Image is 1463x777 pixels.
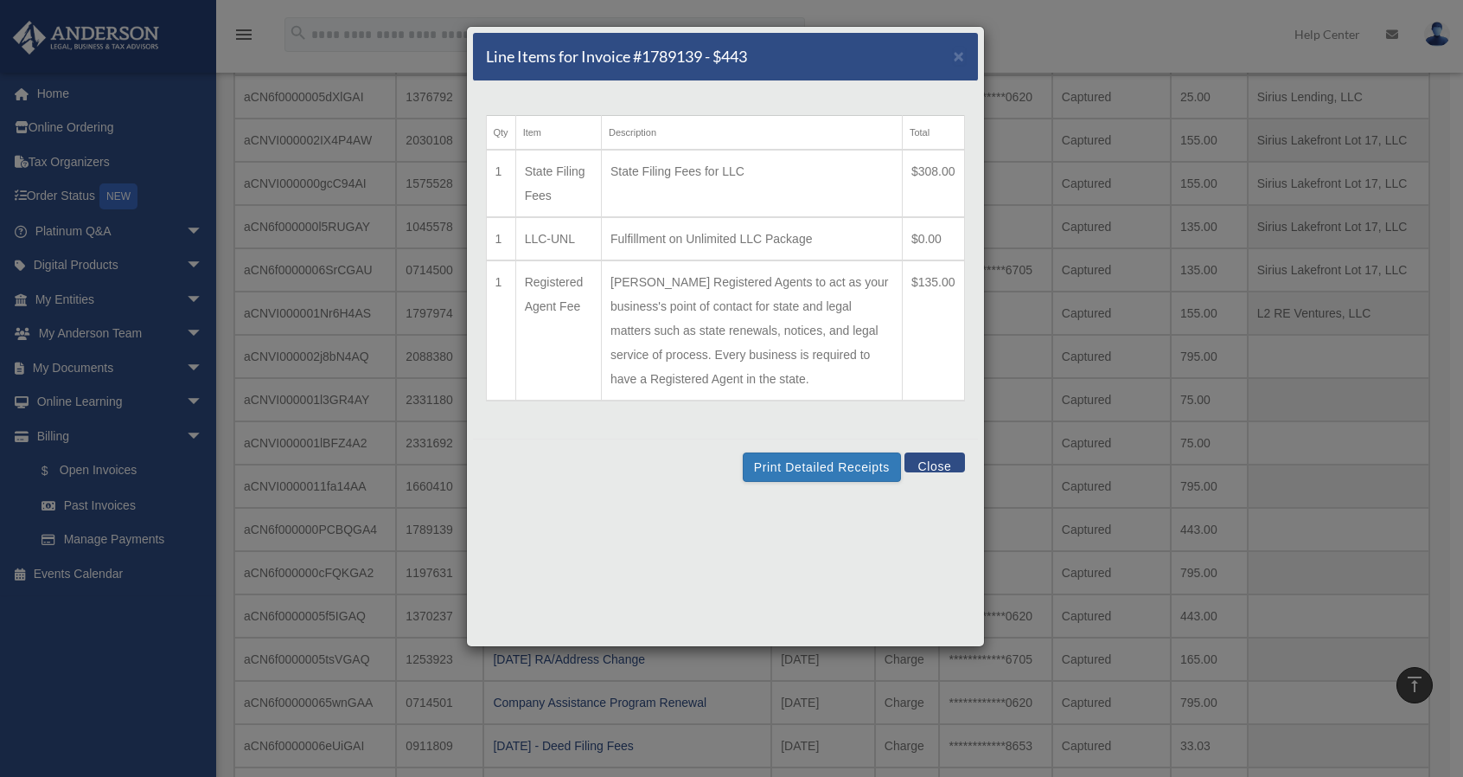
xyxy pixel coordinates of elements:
th: Item [515,116,601,151]
td: $308.00 [902,150,964,217]
td: Fulfillment on Unlimited LLC Package [602,217,903,260]
td: [PERSON_NAME] Registered Agents to act as your business's point of contact for state and legal ma... [602,260,903,401]
span: × [954,46,965,66]
td: State Filing Fees for LLC [602,150,903,217]
td: $135.00 [902,260,964,401]
td: LLC-UNL [515,217,601,260]
td: State Filing Fees [515,150,601,217]
td: Registered Agent Fee [515,260,601,401]
td: 1 [486,260,515,401]
button: Print Detailed Receipts [743,453,901,482]
th: Total [902,116,964,151]
button: Close [904,453,964,472]
th: Description [602,116,903,151]
button: Close [954,47,965,65]
h5: Line Items for Invoice #1789139 - $443 [486,46,747,67]
td: $0.00 [902,217,964,260]
td: 1 [486,217,515,260]
th: Qty [486,116,515,151]
td: 1 [486,150,515,217]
